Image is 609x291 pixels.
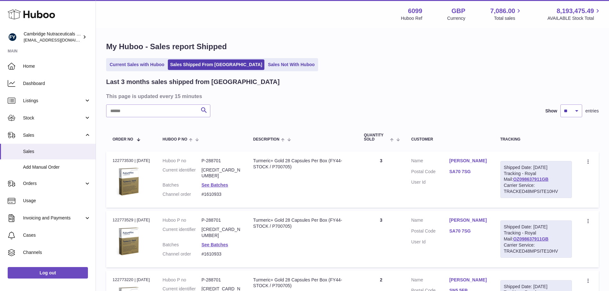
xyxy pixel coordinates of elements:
[23,198,91,204] span: Usage
[163,158,202,164] dt: Huboo P no
[585,108,599,114] span: entries
[23,164,91,170] span: Add Manual Order
[24,37,94,42] span: [EMAIL_ADDRESS][DOMAIN_NAME]
[23,80,91,87] span: Dashboard
[23,249,91,256] span: Channels
[23,232,91,238] span: Cases
[113,217,150,223] div: 122773529 | [DATE]
[201,191,240,197] dd: #1610933
[113,277,150,283] div: 122773220 | [DATE]
[23,149,91,155] span: Sales
[8,32,17,42] img: internalAdmin-6099@internal.huboo.com
[163,191,202,197] dt: Channel order
[201,277,240,283] dd: P-288701
[201,226,240,239] dd: [CREDIT_CARD_NUMBER]
[163,251,202,257] dt: Channel order
[557,7,594,15] span: 8,193,475.49
[113,225,144,257] img: 60991720007859.jpg
[411,137,487,142] div: Customer
[500,137,572,142] div: Tracking
[113,165,144,197] img: 60991720007859.jpg
[411,158,449,165] dt: Name
[504,182,568,195] div: Carrier Service: TRACKED48MPSITE10HV
[113,137,133,142] span: Order No
[504,242,568,254] div: Carrier Service: TRACKED48MPSITE10HV
[253,137,279,142] span: Description
[163,217,202,223] dt: Huboo P no
[107,59,167,70] a: Current Sales with Huboo
[411,179,449,185] dt: User Id
[8,267,88,279] a: Log out
[411,239,449,245] dt: User Id
[364,133,388,142] span: Quantity Sold
[504,165,568,171] div: Shipped Date: [DATE]
[201,217,240,223] dd: P-288701
[449,169,487,175] a: SA70 7SG
[23,180,84,187] span: Orders
[163,242,202,248] dt: Batches
[449,217,487,223] a: [PERSON_NAME]
[253,217,351,229] div: Turmeric+ Gold 28 Capsules Per Box (FY44-STOCK / P700705)
[23,132,84,138] span: Sales
[411,217,449,225] dt: Name
[504,224,568,230] div: Shipped Date: [DATE]
[449,158,487,164] a: [PERSON_NAME]
[163,182,202,188] dt: Batches
[266,59,317,70] a: Sales Not With Huboo
[545,108,557,114] label: Show
[201,158,240,164] dd: P-288701
[357,151,405,208] td: 3
[504,284,568,290] div: Shipped Date: [DATE]
[451,7,465,15] strong: GBP
[253,277,351,289] div: Turmeric+ Gold 28 Capsules Per Box (FY44-STOCK / P700705)
[547,7,601,21] a: 8,193,475.49 AVAILABLE Stock Total
[23,98,84,104] span: Listings
[106,42,599,52] h1: My Huboo - Sales report Shipped
[447,15,465,21] div: Currency
[253,158,351,170] div: Turmeric+ Gold 28 Capsules Per Box (FY44-STOCK / P700705)
[163,277,202,283] dt: Huboo P no
[500,220,572,257] div: Tracking - Royal Mail:
[106,93,597,100] h3: This page is updated every 15 minutes
[163,226,202,239] dt: Current identifier
[23,63,91,69] span: Home
[494,15,522,21] span: Total sales
[449,277,487,283] a: [PERSON_NAME]
[163,137,187,142] span: Huboo P no
[401,15,422,21] div: Huboo Ref
[357,211,405,267] td: 3
[201,251,240,257] dd: #1610933
[201,242,228,247] a: See Batches
[449,228,487,234] a: SA70 7SG
[168,59,264,70] a: Sales Shipped From [GEOGRAPHIC_DATA]
[411,277,449,285] dt: Name
[513,236,549,241] a: OZ098637911GB
[201,167,240,179] dd: [CREDIT_CARD_NUMBER]
[490,7,515,15] span: 7,086.00
[106,78,280,86] h2: Last 3 months sales shipped from [GEOGRAPHIC_DATA]
[513,177,549,182] a: OZ098637911GB
[113,158,150,164] div: 122773530 | [DATE]
[490,7,523,21] a: 7,086.00 Total sales
[547,15,601,21] span: AVAILABLE Stock Total
[500,161,572,198] div: Tracking - Royal Mail:
[24,31,81,43] div: Cambridge Nutraceuticals Ltd
[23,115,84,121] span: Stock
[23,215,84,221] span: Invoicing and Payments
[411,228,449,236] dt: Postal Code
[163,167,202,179] dt: Current identifier
[411,169,449,176] dt: Postal Code
[408,7,422,15] strong: 6099
[201,182,228,188] a: See Batches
